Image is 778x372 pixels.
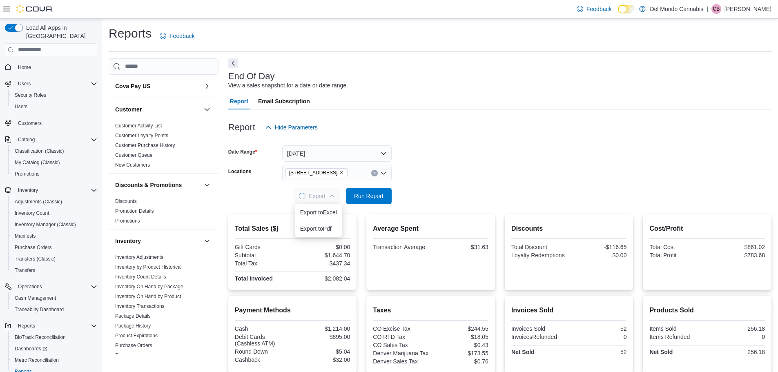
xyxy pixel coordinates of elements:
a: New Customers [115,162,150,168]
div: Cashback [235,356,291,363]
span: Inventory [18,187,38,194]
div: 256.18 [709,349,765,355]
label: Date Range [228,149,257,155]
div: Invoices Sold [511,325,567,332]
div: Denver Sales Tax [373,358,429,365]
button: Customer [202,105,212,114]
span: Product Expirations [115,332,158,339]
span: Customer Purchase History [115,142,175,149]
div: CO Sales Tax [373,342,429,348]
button: Operations [2,281,100,292]
button: Cash Management [8,292,100,304]
span: Package History [115,323,151,329]
div: $0.00 [294,244,350,250]
span: Users [11,102,97,111]
span: Inventory Count [15,210,49,216]
span: Inventory On Hand by Package [115,283,183,290]
button: Remove 2394 S Broadway from selection in this group [339,170,344,175]
a: Inventory Transactions [115,303,165,309]
a: Feedback [573,1,615,17]
div: Items Refunded [649,334,705,340]
span: Inventory by Product Historical [115,264,182,270]
div: Total Tax [235,260,291,267]
span: Purchase Orders [11,243,97,252]
button: Hide Parameters [262,119,321,136]
div: $0.00 [571,252,626,258]
span: Adjustments (Classic) [15,198,62,205]
span: Classification (Classic) [11,146,97,156]
span: Reports [15,321,97,331]
span: BioTrack Reconciliation [15,334,66,341]
a: Dashboards [11,344,51,354]
button: Cova Pay US [202,81,212,91]
span: Transfers (Classic) [15,256,56,262]
a: Home [15,62,34,72]
h2: Cost/Profit [649,224,765,234]
span: Users [15,79,97,89]
div: $895.00 [294,334,350,340]
button: LoadingExport [294,188,340,204]
h3: Customer [115,105,142,114]
span: Security Roles [15,92,46,98]
a: Inventory Adjustments [115,254,163,260]
a: Inventory On Hand by Product [115,294,181,299]
span: Export to Excel [300,209,337,216]
button: Classification (Classic) [8,145,100,157]
span: Cash Management [15,295,56,301]
span: Catalog [18,136,35,143]
a: Promotion Details [115,208,154,214]
div: Total Profit [649,252,705,258]
button: Inventory [2,185,100,196]
a: Purchase Orders [115,343,152,348]
a: Reorder [115,352,133,358]
h3: Discounts & Promotions [115,181,182,189]
div: Cody Brumfield [711,4,721,14]
button: Adjustments (Classic) [8,196,100,207]
span: [STREET_ADDRESS] [289,169,338,177]
label: Locations [228,168,252,175]
a: Classification (Classic) [11,146,67,156]
span: CB [713,4,720,14]
span: Purchase Orders [15,244,52,251]
a: Customer Loyalty Points [115,133,168,138]
div: 0 [571,334,626,340]
div: $173.55 [432,350,488,356]
button: Promotions [8,168,100,180]
button: Run Report [346,188,392,204]
img: Cova [16,5,53,13]
div: Round Down [235,348,291,355]
button: Inventory [115,237,201,245]
span: My Catalog (Classic) [15,159,60,166]
h2: Average Spent [373,224,488,234]
button: Home [2,61,100,73]
div: CO RTD Tax [373,334,429,340]
span: Operations [18,283,42,290]
span: Inventory Manager (Classic) [15,221,76,228]
button: Discounts & Promotions [115,181,201,189]
span: Manifests [15,233,36,239]
span: Export to Pdf [300,225,337,232]
div: Denver Marijuana Tax [373,350,429,356]
span: Email Subscription [258,93,310,109]
span: Home [15,62,97,72]
div: $2,082.04 [294,275,350,282]
button: Security Roles [8,89,100,101]
button: Next [228,58,238,68]
div: Items Sold [649,325,705,332]
span: Loading [299,192,306,200]
span: Discounts [115,198,137,205]
button: Users [15,79,34,89]
div: 52 [571,349,626,355]
button: Inventory Count [8,207,100,219]
span: Purchase Orders [115,342,152,349]
span: Customers [18,120,42,127]
h3: End Of Day [228,71,275,81]
span: Inventory Count Details [115,274,166,280]
div: $18.05 [432,334,488,340]
a: Traceabilty Dashboard [11,305,67,314]
div: Discounts & Promotions [109,196,218,229]
span: Transfers [11,265,97,275]
div: Transaction Average [373,244,429,250]
div: Loyalty Redemptions [511,252,567,258]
